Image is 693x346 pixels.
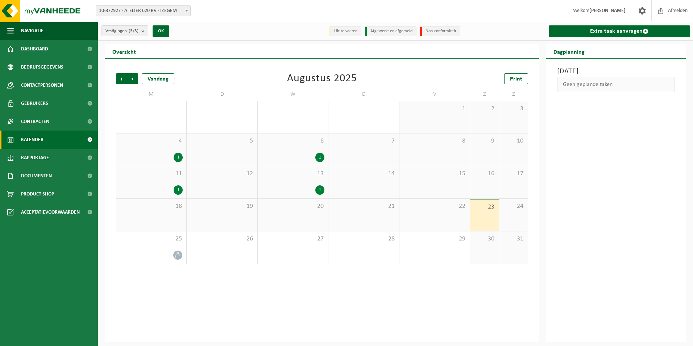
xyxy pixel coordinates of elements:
[403,202,466,210] span: 22
[187,88,257,101] td: D
[21,167,52,185] span: Documenten
[120,202,183,210] span: 18
[499,88,528,101] td: Z
[328,88,399,101] td: D
[287,73,357,84] div: Augustus 2025
[120,235,183,243] span: 25
[120,170,183,178] span: 11
[190,202,253,210] span: 19
[403,170,466,178] span: 15
[399,88,470,101] td: V
[21,203,80,221] span: Acceptatievoorwaarden
[315,153,324,162] div: 1
[420,26,460,36] li: Non-conformiteit
[504,73,528,84] a: Print
[329,26,361,36] li: Uit te voeren
[116,88,187,101] td: M
[101,25,148,36] button: Vestigingen(3/3)
[557,66,675,77] h3: [DATE]
[129,29,138,33] count: (3/3)
[549,25,690,37] a: Extra taak aanvragen
[503,105,524,113] span: 3
[332,235,395,243] span: 28
[96,5,191,16] span: 10-872927 - ATELIER 620 BV - IZEGEM
[190,235,253,243] span: 26
[474,235,495,243] span: 30
[470,88,499,101] td: Z
[474,203,495,211] span: 23
[503,202,524,210] span: 24
[127,73,138,84] span: Volgende
[261,137,324,145] span: 6
[510,76,522,82] span: Print
[21,185,54,203] span: Product Shop
[261,202,324,210] span: 20
[21,94,48,112] span: Gebruikers
[21,58,63,76] span: Bedrijfsgegevens
[120,137,183,145] span: 4
[21,40,48,58] span: Dashboard
[503,137,524,145] span: 10
[365,26,416,36] li: Afgewerkt en afgemeld
[105,44,143,58] h2: Overzicht
[21,112,49,131] span: Contracten
[589,8,626,13] strong: [PERSON_NAME]
[332,137,395,145] span: 7
[261,170,324,178] span: 13
[546,44,592,58] h2: Dagplanning
[96,6,190,16] span: 10-872927 - ATELIER 620 BV - IZEGEM
[116,73,127,84] span: Vorige
[332,202,395,210] span: 21
[174,153,183,162] div: 1
[190,137,253,145] span: 5
[403,105,466,113] span: 1
[142,73,174,84] div: Vandaag
[21,22,43,40] span: Navigatie
[474,137,495,145] span: 9
[332,170,395,178] span: 14
[474,105,495,113] span: 2
[403,235,466,243] span: 29
[21,131,43,149] span: Kalender
[190,170,253,178] span: 12
[503,170,524,178] span: 17
[557,77,675,92] div: Geen geplande taken
[261,235,324,243] span: 27
[174,185,183,195] div: 1
[153,25,169,37] button: OK
[315,185,324,195] div: 1
[258,88,328,101] td: W
[21,149,49,167] span: Rapportage
[105,26,138,37] span: Vestigingen
[21,76,63,94] span: Contactpersonen
[403,137,466,145] span: 8
[474,170,495,178] span: 16
[503,235,524,243] span: 31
